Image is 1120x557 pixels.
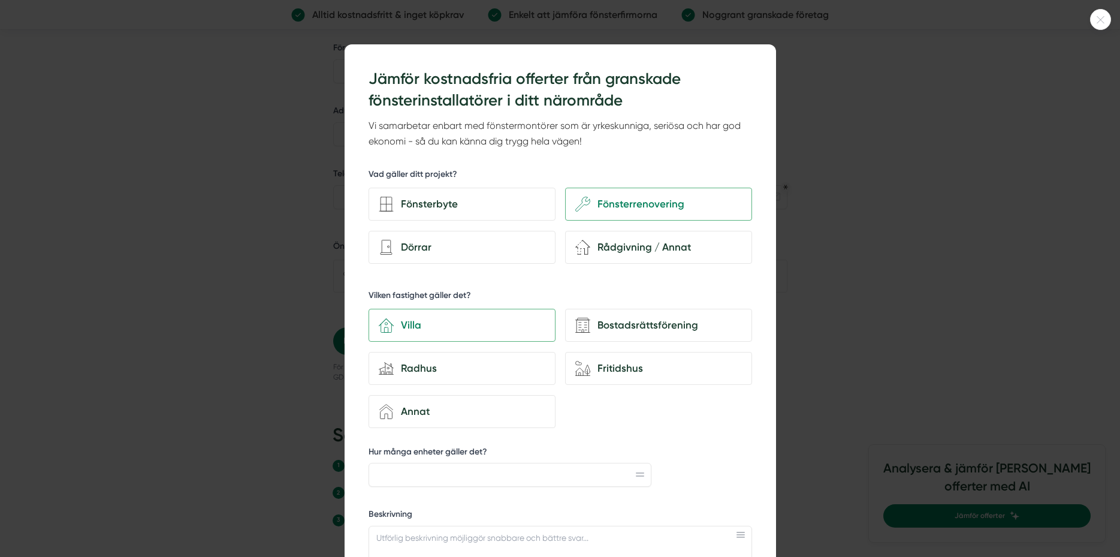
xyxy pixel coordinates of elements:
h5: Vilken fastighet gäller det? [369,290,471,305]
label: Beskrivning [369,508,752,523]
label: Hur många enheter gäller det? [369,446,651,461]
h3: Jämför kostnadsfria offerter från granskade fönsterinstallatörer i ditt närområde [369,68,752,112]
p: Vi samarbetar enbart med fönstermontörer som är yrkeskunniga, seriösa och har god ekonomi - så du... [369,118,752,150]
h5: Vad gäller ditt projekt? [369,168,457,183]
